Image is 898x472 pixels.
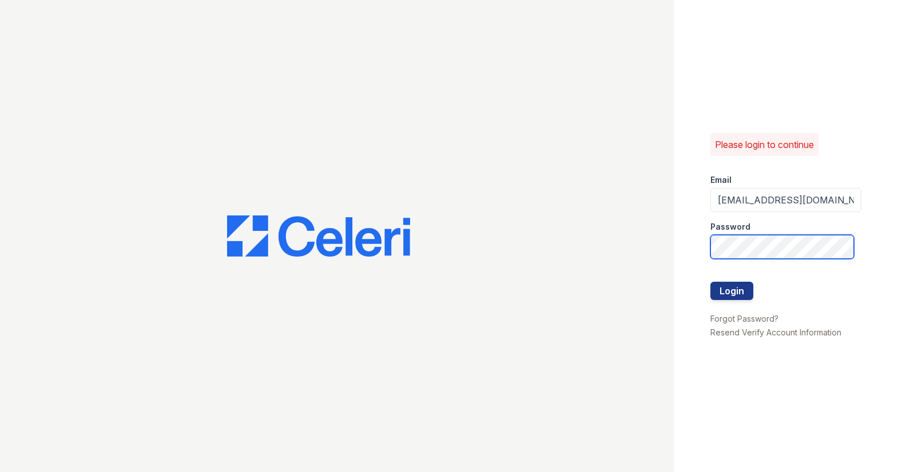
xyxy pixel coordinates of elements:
[710,221,750,233] label: Password
[715,138,814,151] p: Please login to continue
[710,327,841,337] a: Resend Verify Account Information
[710,314,778,323] a: Forgot Password?
[227,215,410,257] img: CE_Logo_Blue-a8612792a0a2168367f1c8372b55b34899dd931a85d93a1a3d3e32e68fde9ad4.png
[710,174,732,186] label: Email
[710,282,753,300] button: Login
